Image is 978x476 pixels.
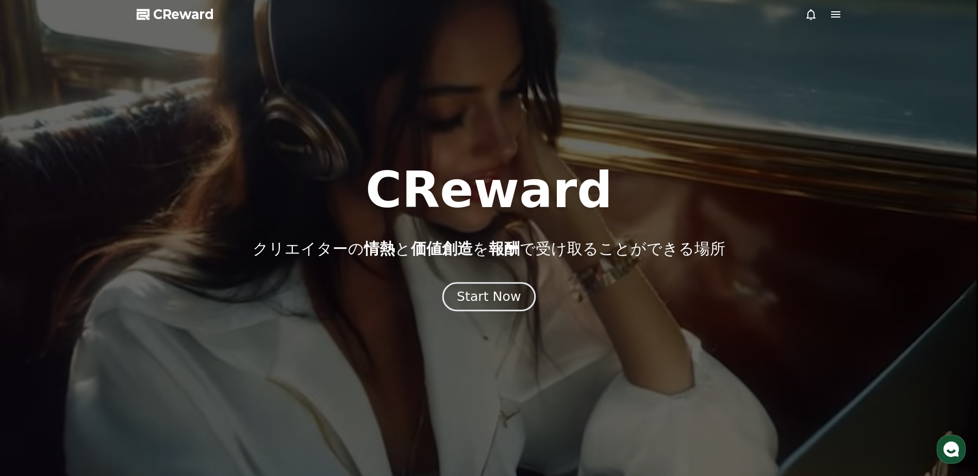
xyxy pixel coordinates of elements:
[133,327,198,352] a: Settings
[137,6,214,23] a: CReward
[68,327,133,352] a: Messages
[366,165,612,215] h1: CReward
[442,282,536,312] button: Start Now
[457,288,521,305] div: Start Now
[153,6,214,23] span: CReward
[444,293,534,303] a: Start Now
[153,342,178,350] span: Settings
[3,327,68,352] a: Home
[364,240,395,258] span: 情熱
[26,342,44,350] span: Home
[86,343,116,351] span: Messages
[411,240,473,258] span: 価値創造
[253,240,725,258] p: クリエイターの と を で受け取ることができる場所
[489,240,520,258] span: 報酬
